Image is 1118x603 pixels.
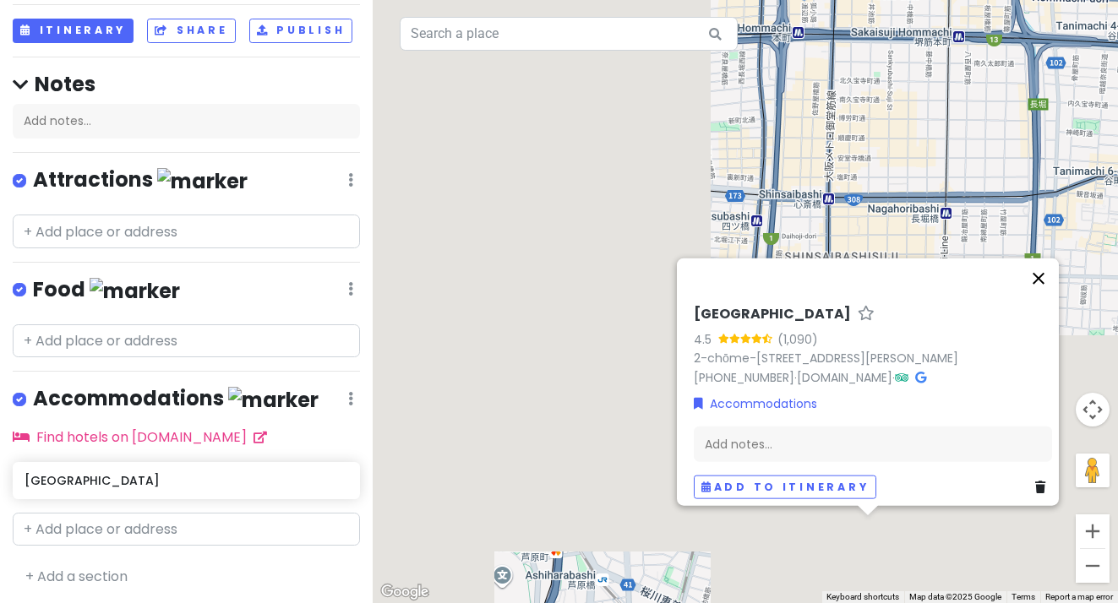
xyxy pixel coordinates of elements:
[826,591,899,603] button: Keyboard shortcuts
[1076,549,1110,583] button: Zoom out
[13,71,360,97] h4: Notes
[849,515,886,552] div: Centara Grand Hotel Osaka
[777,329,818,348] div: (1,090)
[157,168,248,194] img: marker
[694,475,876,499] button: Add to itinerary
[13,513,360,546] input: + Add place or address
[1012,592,1035,601] a: Terms
[33,385,319,413] h4: Accommodations
[694,369,794,386] a: [PHONE_NUMBER]
[1076,514,1110,548] button: Zoom in
[694,426,1052,462] div: Add notes...
[909,592,1001,601] span: Map data ©2025 Google
[25,473,347,488] h6: [GEOGRAPHIC_DATA]
[90,278,180,304] img: marker
[13,19,134,43] button: Itinerary
[895,372,908,383] i: Tripadvisor
[33,166,248,194] h4: Attractions
[797,369,892,386] a: [DOMAIN_NAME]
[377,581,433,603] a: Open this area in Google Maps (opens a new window)
[228,387,319,413] img: marker
[13,215,360,248] input: + Add place or address
[1076,454,1110,487] button: Drag Pegman onto the map to open Street View
[25,567,128,586] a: + Add a section
[13,427,267,447] a: Find hotels on [DOMAIN_NAME]
[858,306,875,323] a: Star place
[915,372,926,383] i: Google Maps
[1045,592,1113,601] a: Report a map error
[694,350,958,367] a: 2-chōme-[STREET_ADDRESS][PERSON_NAME]
[1018,258,1059,299] button: Close
[147,19,235,43] button: Share
[1035,478,1052,497] a: Delete place
[400,17,738,51] input: Search a place
[33,276,180,304] h4: Food
[694,329,718,348] div: 4.5
[13,104,360,139] div: Add notes...
[13,324,360,358] input: + Add place or address
[249,19,353,43] button: Publish
[694,306,851,323] h6: [GEOGRAPHIC_DATA]
[377,581,433,603] img: Google
[694,394,817,412] a: Accommodations
[1076,393,1110,426] button: Map camera controls
[694,306,1052,388] div: · ·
